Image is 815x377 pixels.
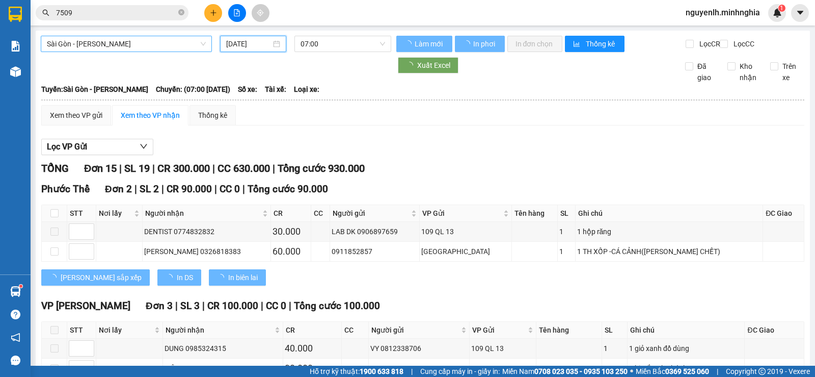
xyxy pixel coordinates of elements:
input: Tìm tên, số ĐT hoặc mã đơn [56,7,176,18]
span: Đơn 3 [146,300,173,312]
span: Xuất Excel [417,60,450,71]
th: STT [67,205,96,222]
th: Tên hàng [536,322,602,339]
th: ĐC Giao [745,322,804,339]
strong: 0708 023 035 - 0935 103 250 [534,367,628,375]
span: CR 300.000 [157,162,210,174]
div: 40.000 [285,341,339,356]
img: warehouse-icon [10,286,21,297]
span: Cung cấp máy in - giấy in: [420,366,500,377]
span: CR 100.000 [207,300,258,312]
span: | [202,300,205,312]
span: Loại xe: [294,84,319,95]
div: Xem theo VP gửi [50,110,102,121]
span: caret-down [796,8,805,17]
span: Trên xe [778,61,805,83]
span: Tổng cước 930.000 [278,162,365,174]
sup: 1 [778,5,785,12]
th: SL [602,322,628,339]
span: VP Gửi [472,324,526,336]
span: | [289,300,291,312]
strong: 0369 525 060 [665,367,709,375]
span: search [42,9,49,16]
div: 1 [559,226,574,237]
span: loading [49,274,61,281]
span: | [261,300,263,312]
span: Lọc CR [695,38,722,49]
span: Lọc VP Gửi [47,140,87,153]
th: SL [558,205,576,222]
span: close-circle [178,9,184,15]
sup: 1 [19,285,22,288]
input: 15/10/2025 [226,38,271,49]
button: In phơi [455,36,505,52]
th: CC [311,205,330,222]
div: 1 [604,343,626,354]
th: ĐC Giao [763,205,804,222]
span: loading [217,274,228,281]
span: question-circle [11,310,20,319]
span: TỔNG [41,162,69,174]
span: | [119,162,122,174]
span: Người gửi [333,208,409,219]
span: Đơn 2 [105,183,132,195]
img: logo-vxr [9,7,22,22]
div: [PERSON_NAME] 0326818383 [144,246,269,257]
div: 109 QL 13 [421,226,510,237]
span: Làm mới [415,38,444,49]
span: Đơn 15 [84,162,117,174]
span: SL 3 [180,300,200,312]
span: 07:00 [301,36,385,52]
img: solution-icon [10,41,21,52]
span: VP [PERSON_NAME] [41,300,130,312]
div: DUNG 0985324315 [165,343,281,354]
button: caret-down [791,4,809,22]
button: bar-chartThống kê [565,36,624,52]
div: Thống kê [198,110,227,121]
span: loading [463,40,472,47]
div: 30.000 [273,224,309,239]
span: Nơi lấy [99,208,132,219]
span: SL 2 [140,183,159,195]
span: Tài xế: [265,84,286,95]
span: | [411,366,413,377]
td: 109 QL 13 [420,222,512,242]
span: Chuyến: (07:00 [DATE]) [156,84,230,95]
span: | [273,162,275,174]
span: In DS [177,272,193,283]
th: CR [283,322,341,339]
button: plus [204,4,222,22]
button: In DS [157,269,201,286]
div: 109 QL 13 [471,343,534,354]
span: notification [11,333,20,342]
span: Người nhận [145,208,260,219]
button: In đơn chọn [507,36,563,52]
div: 1 [604,363,626,374]
span: CC 630.000 [218,162,270,174]
button: Làm mới [396,36,452,52]
button: file-add [228,4,246,22]
img: warehouse-icon [10,66,21,77]
div: 30.000 [285,361,339,375]
span: Nơi lấy [99,324,152,336]
span: Số xe: [238,84,257,95]
span: 1 [780,5,783,12]
div: 0911852857 [332,246,417,257]
span: message [11,356,20,365]
div: Xem theo VP nhận [121,110,180,121]
span: Miền Bắc [636,366,709,377]
span: loading [406,62,417,69]
th: CC [342,322,369,339]
span: Đã giao [693,61,720,83]
div: [GEOGRAPHIC_DATA] [421,246,510,257]
span: | [161,183,164,195]
span: close-circle [178,8,184,18]
span: Phước Thể [41,183,90,195]
button: Lọc VP Gửi [41,139,153,155]
div: 109 QL 13 [471,363,534,374]
span: ⚪️ [630,369,633,373]
span: loading [166,274,177,281]
span: Hỗ trợ kỹ thuật: [310,366,403,377]
span: down [140,142,148,150]
th: CR [271,205,311,222]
